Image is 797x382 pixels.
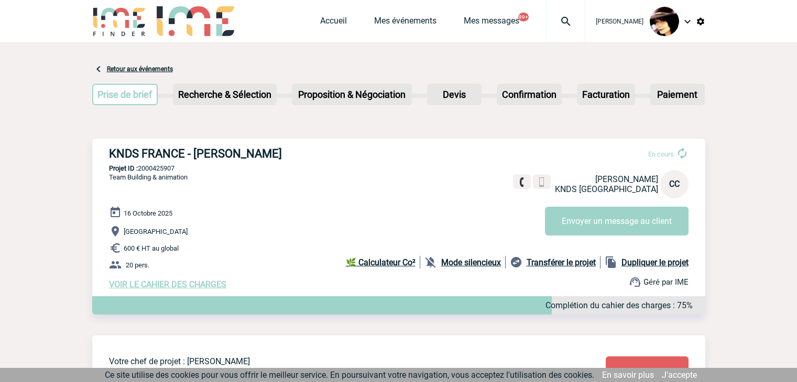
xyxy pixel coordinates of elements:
a: En savoir plus [602,370,654,380]
b: Mode silencieux [441,257,501,267]
button: Envoyer un message au client [545,207,689,235]
p: Paiement [651,85,704,104]
span: CC [669,179,680,189]
h3: KNDS FRANCE - [PERSON_NAME] [109,147,423,160]
button: 99+ [518,13,529,21]
span: [GEOGRAPHIC_DATA] [124,228,188,235]
a: VOIR LE CAHIER DES CHARGES [109,279,226,289]
p: Prise de brief [93,85,157,104]
span: 20 pers. [126,261,149,269]
b: 🌿 Calculateur Co² [346,257,416,267]
p: Votre chef de projet : [PERSON_NAME] [109,356,544,366]
p: Recherche & Sélection [174,85,276,104]
span: Modifier [632,367,662,377]
b: Dupliquer le projet [621,257,689,267]
a: Mes événements [374,16,436,30]
img: support.png [629,276,641,288]
p: Devis [428,85,481,104]
p: Confirmation [498,85,561,104]
span: 16 Octobre 2025 [124,209,172,217]
img: fixe.png [517,177,527,187]
span: Géré par IME [643,277,689,287]
img: 101023-0.jpg [650,7,679,36]
b: Projet ID : [109,164,138,172]
span: Ce site utilise des cookies pour vous offrir le meilleur service. En poursuivant votre navigation... [105,370,594,380]
a: J'accepte [662,370,697,380]
span: En cours [648,150,674,158]
img: portable.png [537,177,547,187]
a: Accueil [320,16,347,30]
img: IME-Finder [92,6,147,36]
span: [PERSON_NAME] [596,18,643,25]
a: Mes messages [464,16,519,30]
a: Retour aux événements [107,65,173,73]
span: 600 € HT au global [124,244,179,252]
span: Team Building & animation [109,173,188,181]
b: Transférer le projet [527,257,596,267]
span: KNDS [GEOGRAPHIC_DATA] [555,184,658,194]
p: Facturation [578,85,634,104]
p: 2000425907 [92,164,705,172]
img: file_copy-black-24dp.png [605,256,617,268]
p: Proposition & Négociation [293,85,411,104]
span: [PERSON_NAME] [595,174,658,184]
a: 🌿 Calculateur Co² [346,256,420,268]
